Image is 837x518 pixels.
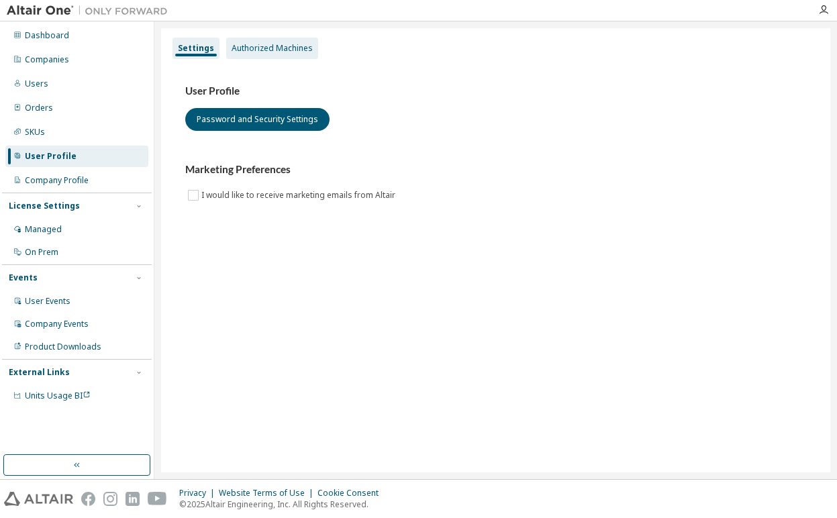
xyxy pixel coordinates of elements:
[25,103,53,113] div: Orders
[103,492,117,506] img: instagram.svg
[4,492,73,506] img: altair_logo.svg
[25,296,70,307] div: User Events
[25,175,89,186] div: Company Profile
[25,79,48,89] div: Users
[7,4,175,17] img: Altair One
[126,492,140,506] img: linkedin.svg
[25,54,69,65] div: Companies
[25,247,58,258] div: On Prem
[9,367,70,378] div: External Links
[81,492,95,506] img: facebook.svg
[25,319,89,329] div: Company Events
[178,43,214,54] div: Settings
[201,187,398,203] label: I would like to receive marketing emails from Altair
[232,43,313,54] div: Authorized Machines
[185,85,806,98] h3: User Profile
[179,488,219,499] div: Privacy
[185,108,330,131] button: Password and Security Settings
[148,492,167,506] img: youtube.svg
[25,390,91,401] span: Units Usage BI
[179,499,387,510] p: © 2025 Altair Engineering, Inc. All Rights Reserved.
[25,342,101,352] div: Product Downloads
[185,163,806,176] h3: Marketing Preferences
[25,30,69,41] div: Dashboard
[9,272,38,283] div: Events
[317,488,387,499] div: Cookie Consent
[25,224,62,235] div: Managed
[219,488,317,499] div: Website Terms of Use
[25,151,77,162] div: User Profile
[25,127,45,138] div: SKUs
[9,201,80,211] div: License Settings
